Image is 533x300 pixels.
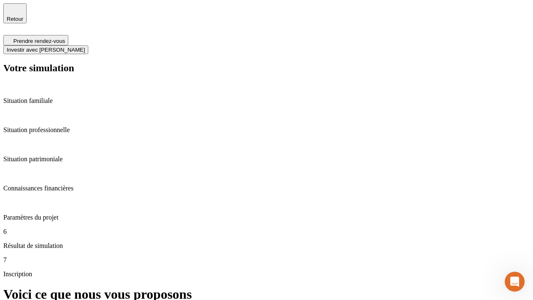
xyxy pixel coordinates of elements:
[3,62,530,74] h2: Votre simulation
[3,3,27,23] button: Retour
[3,256,530,264] p: 7
[3,45,88,54] button: Investir avec [PERSON_NAME]
[3,126,530,134] p: Situation professionnelle
[3,185,530,192] p: Connaissances financières
[13,38,65,44] span: Prendre rendez-vous
[3,270,530,278] p: Inscription
[7,16,23,22] span: Retour
[3,35,68,45] button: Prendre rendez-vous
[3,97,530,105] p: Situation familiale
[3,228,530,235] p: 6
[505,272,525,292] iframe: Intercom live chat
[3,214,530,221] p: Paramètres du projet
[3,155,530,163] p: Situation patrimoniale
[3,242,530,250] p: Résultat de simulation
[7,47,85,53] span: Investir avec [PERSON_NAME]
